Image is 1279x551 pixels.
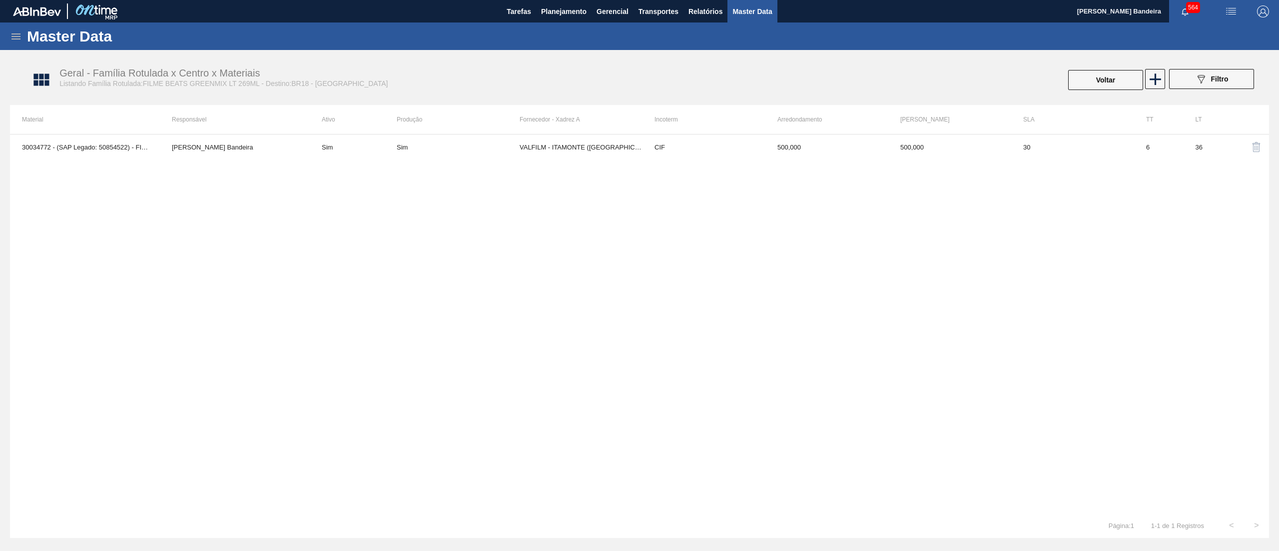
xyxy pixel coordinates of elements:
[1109,522,1134,529] span: Página : 1
[597,5,629,17] span: Gerencial
[59,79,388,87] span: Listando Família Rotulada:FILME BEATS GREENMIX LT 269ML - Destino:BR18 - [GEOGRAPHIC_DATA]
[1134,134,1183,159] td: 6
[1183,134,1232,159] td: 36
[310,134,397,159] td: Sim
[397,105,520,134] th: Produção
[10,105,160,134] th: Material
[1225,5,1237,17] img: userActions
[1169,4,1201,18] button: Notificações
[1245,135,1257,159] div: Excluir Material
[520,105,642,134] th: Fornecedor - Xadrez A
[1186,2,1200,13] span: 564
[160,134,310,159] td: Leticia Marquesini Bandeira
[1211,75,1229,83] span: Filtro
[1183,105,1232,134] th: LT
[59,67,260,78] span: Geral - Família Rotulada x Centro x Materiais
[1144,69,1164,91] div: Nova Família Rotulada x Centro x Material
[1244,513,1269,538] button: >
[13,7,61,16] img: TNhmsLtSVTkK8tSr43FrP2fwEKptu5GPRR3wAAAABJRU5ErkJggg==
[639,5,678,17] span: Transportes
[888,105,1011,134] th: [PERSON_NAME]
[765,134,888,159] td: 500
[160,105,310,134] th: Responsável
[1251,141,1263,153] img: delete-icon
[1257,5,1269,17] img: Logout
[1169,69,1254,89] button: Filtro
[1011,105,1134,134] th: SLA
[1068,70,1143,90] button: Voltar
[1067,69,1144,91] div: Voltar Para Família Rotulada x Centro
[1245,135,1269,159] button: delete-icon
[642,105,765,134] th: Incoterm
[1149,522,1204,529] span: 1 - 1 de 1 Registros
[397,143,520,151] div: Material sem Data de Descontinuação
[397,143,408,151] div: Sim
[642,134,765,159] td: CIF
[688,5,722,17] span: Relatórios
[1164,69,1259,91] div: Filtrar Família Rotulada x Centro x Material
[27,30,204,42] h1: Master Data
[310,105,397,134] th: Ativo
[1219,513,1244,538] button: <
[1134,105,1183,134] th: TT
[1011,134,1134,159] td: 30
[888,134,1011,159] td: 500
[10,134,160,159] td: 30034772 - (SAP Legado: 50854522) - FILME CONTR 620X80 GREENMIX 269ML HO
[765,105,888,134] th: Arredondamento
[520,134,642,159] td: VALFILM - ITAMONTE (MG)
[541,5,587,17] span: Planejamento
[732,5,772,17] span: Master Data
[507,5,531,17] span: Tarefas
